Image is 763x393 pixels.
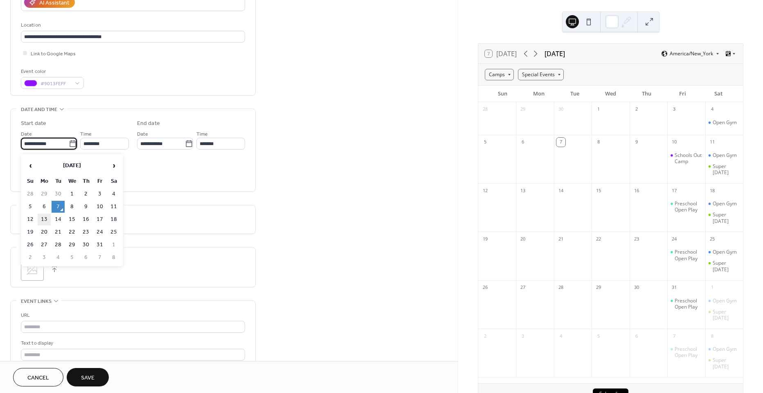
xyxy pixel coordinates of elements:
[708,332,717,341] div: 8
[545,49,565,59] div: [DATE]
[65,201,79,213] td: 8
[481,138,490,147] div: 5
[107,201,120,213] td: 11
[518,234,527,243] div: 20
[485,86,521,102] div: Sun
[705,200,743,207] div: Open Gym
[21,311,243,320] div: URL
[705,346,743,352] div: Open Gym
[21,130,32,139] span: Date
[705,249,743,255] div: Open Gym
[80,130,92,139] span: Time
[628,86,664,102] div: Thu
[21,105,57,114] span: Date and time
[518,105,527,114] div: 29
[594,234,603,243] div: 22
[24,175,37,187] th: Su
[708,138,717,147] div: 11
[521,86,557,102] div: Mon
[79,188,92,200] td: 2
[38,214,51,225] td: 13
[21,67,82,76] div: Event color
[675,200,702,213] div: Preschool Open Play
[594,186,603,195] div: 15
[632,234,641,243] div: 23
[667,346,705,359] div: Preschool Open Play
[705,357,743,370] div: Super Saturday
[108,157,120,174] span: ›
[632,138,641,147] div: 9
[52,188,65,200] td: 30
[713,298,737,304] div: Open Gym
[713,163,740,176] div: Super [DATE]
[556,186,565,195] div: 14
[713,119,737,126] div: Open Gym
[705,309,743,321] div: Super Saturday
[705,119,743,126] div: Open Gym
[481,332,490,341] div: 2
[713,346,737,352] div: Open Gym
[27,374,49,382] span: Cancel
[705,163,743,176] div: Super Saturday
[705,152,743,159] div: Open Gym
[13,368,63,386] button: Cancel
[65,214,79,225] td: 15
[31,50,76,58] span: Link to Google Maps
[713,357,740,370] div: Super [DATE]
[708,283,717,292] div: 1
[107,214,120,225] td: 18
[675,152,702,165] div: Schools Out Camp
[713,260,740,273] div: Super [DATE]
[65,188,79,200] td: 1
[65,252,79,264] td: 5
[79,226,92,238] td: 23
[713,152,737,159] div: Open Gym
[38,201,51,213] td: 6
[107,239,120,251] td: 1
[593,86,629,102] div: Wed
[24,239,37,251] td: 26
[556,332,565,341] div: 4
[667,152,705,165] div: Schools Out Camp
[632,283,641,292] div: 30
[38,226,51,238] td: 20
[713,200,737,207] div: Open Gym
[518,138,527,147] div: 6
[594,138,603,147] div: 8
[557,86,593,102] div: Tue
[667,249,705,261] div: Preschool Open Play
[65,175,79,187] th: We
[93,252,106,264] td: 7
[21,339,243,348] div: Text to display
[79,214,92,225] td: 16
[24,226,37,238] td: 19
[38,239,51,251] td: 27
[556,138,565,147] div: 7
[664,86,700,102] div: Fri
[38,157,106,175] th: [DATE]
[79,239,92,251] td: 30
[667,298,705,310] div: Preschool Open Play
[632,105,641,114] div: 2
[107,175,120,187] th: Sa
[52,175,65,187] th: Tu
[556,105,565,114] div: 30
[708,105,717,114] div: 4
[481,283,490,292] div: 26
[81,374,95,382] span: Save
[670,332,679,341] div: 7
[137,119,160,128] div: End date
[705,211,743,224] div: Super Saturday
[670,51,713,56] span: America/New_York
[675,249,702,261] div: Preschool Open Play
[93,239,106,251] td: 31
[79,201,92,213] td: 9
[556,283,565,292] div: 28
[556,234,565,243] div: 21
[93,188,106,200] td: 3
[594,283,603,292] div: 29
[24,214,37,225] td: 12
[700,86,736,102] div: Sat
[38,188,51,200] td: 29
